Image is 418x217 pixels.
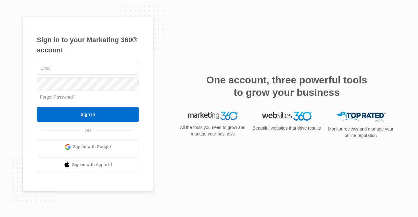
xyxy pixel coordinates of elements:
[37,107,139,122] input: Sign In
[326,126,396,139] p: Monitor reviews and manage your online reputation
[73,144,111,150] span: Sign in with Google
[40,95,76,100] a: Forgot Password?
[37,35,139,55] h1: Sign in to your Marketing 360® account
[72,162,112,168] span: Sign in with Apple Id
[188,112,238,120] img: Marketing 360
[178,124,248,137] p: All the tools you need to grow and manage your business
[262,112,312,121] img: Websites 360
[80,127,95,134] span: OR
[37,139,139,154] a: Sign in with Google
[37,157,139,172] a: Sign in with Apple Id
[252,125,322,131] p: Beautiful websites that drive results
[336,112,386,122] img: Top Rated Local
[204,74,369,99] h2: One account, three powerful tools to grow your business
[37,62,139,75] input: Email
